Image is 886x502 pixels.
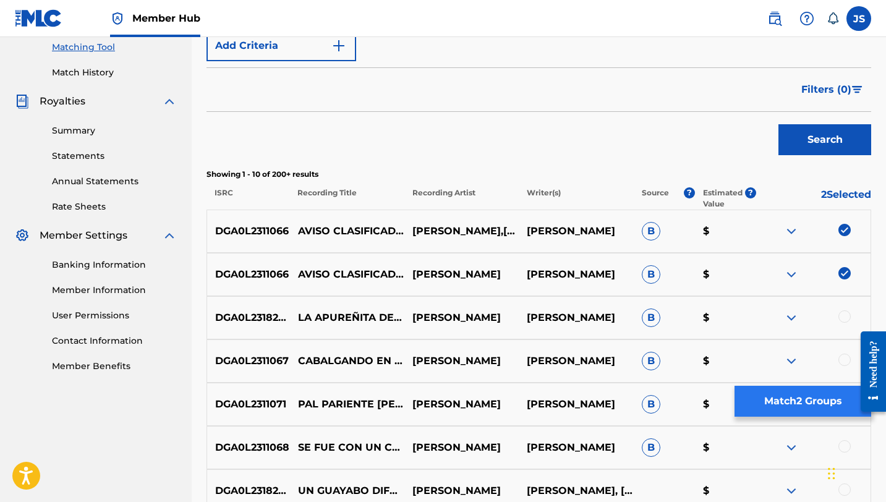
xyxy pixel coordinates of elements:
a: Matching Tool [52,41,177,54]
a: Rate Sheets [52,200,177,213]
p: SE FUE CON UN COLEADOR (FEAT. [PERSON_NAME]) [290,440,404,455]
img: expand [162,228,177,243]
p: Writer(s) [519,187,634,210]
img: 9d2ae6d4665cec9f34b9.svg [331,38,346,53]
p: AVISO CLASIFICADO [290,267,404,282]
a: Contact Information [52,334,177,347]
img: expand [162,94,177,109]
img: filter [852,86,863,93]
img: MLC Logo [15,9,62,27]
p: $ [695,440,756,455]
a: Match History [52,66,177,79]
span: B [642,265,660,284]
p: LA APUREÑITA DE ORO (FEAT. [PERSON_NAME]) [290,310,404,325]
p: PAL PARIENTE [PERSON_NAME] (FEAT. [PERSON_NAME]) [290,397,404,412]
iframe: Resource Center [851,321,886,421]
p: [PERSON_NAME] [404,310,519,325]
span: B [642,222,660,240]
p: [PERSON_NAME] [404,354,519,368]
div: Widget de chat [824,443,886,502]
a: User Permissions [52,309,177,322]
p: [PERSON_NAME] [404,440,519,455]
p: [PERSON_NAME] [519,440,633,455]
p: $ [695,310,756,325]
img: expand [784,310,799,325]
img: deselect [838,267,851,279]
p: DGA0L2311071 [207,397,290,412]
img: Top Rightsholder [110,11,125,26]
p: DGA0L2311068 [207,440,290,455]
img: expand [784,224,799,239]
img: expand [784,440,799,455]
div: Arrastrar [828,455,835,492]
span: ? [684,187,695,198]
p: $ [695,224,756,239]
img: Member Settings [15,228,30,243]
p: Showing 1 - 10 of 200+ results [207,169,871,180]
p: DGA0L2311066 [207,267,290,282]
span: Member Settings [40,228,127,243]
span: B [642,438,660,457]
div: User Menu [846,6,871,31]
p: [PERSON_NAME] [519,267,633,282]
p: DGA0L2311067 [207,354,290,368]
p: [PERSON_NAME] [519,310,633,325]
iframe: Chat Widget [824,443,886,502]
button: Filters (0) [794,74,871,105]
button: Add Criteria [207,30,356,61]
button: Match2 Groups [735,386,871,417]
p: $ [695,483,756,498]
p: 2 Selected [756,187,871,210]
img: deselect [838,224,851,236]
p: [PERSON_NAME],[PERSON_NAME] [404,224,519,239]
span: B [642,352,660,370]
p: [PERSON_NAME], [PERSON_NAME] [519,483,633,498]
p: CABALGANDO EN CHURUGUARA (FEAT. [PERSON_NAME]) [290,354,404,368]
p: $ [695,354,756,368]
p: DGA0L2311066 [207,224,290,239]
a: Annual Statements [52,175,177,188]
p: Recording Title [289,187,404,210]
p: ISRC [207,187,289,210]
a: Banking Information [52,258,177,271]
span: B [642,395,660,414]
a: Public Search [762,6,787,31]
span: Member Hub [132,11,200,25]
p: [PERSON_NAME] [519,397,633,412]
p: Estimated Value [703,187,745,210]
img: search [767,11,782,26]
img: expand [784,267,799,282]
a: Member Information [52,284,177,297]
p: AVISO CLASIFICADO [290,224,404,239]
p: $ [695,397,756,412]
span: B [642,308,660,327]
img: expand [784,354,799,368]
p: $ [695,267,756,282]
button: Search [778,124,871,155]
a: Member Benefits [52,360,177,373]
div: Notifications [827,12,839,25]
p: Recording Artist [404,187,519,210]
p: UN GUAYABO DIFERENTE (FEAT. [PERSON_NAME]) [290,483,404,498]
div: Help [794,6,819,31]
p: [PERSON_NAME] [519,354,633,368]
span: Royalties [40,94,85,109]
p: DGA0L2318283 [207,483,290,498]
p: [PERSON_NAME] [404,483,519,498]
img: Royalties [15,94,30,109]
p: DGA0L2318284 [207,310,290,325]
p: Source [642,187,669,210]
a: Statements [52,150,177,163]
a: Summary [52,124,177,137]
span: ? [745,187,756,198]
img: expand [784,483,799,498]
p: [PERSON_NAME] [404,267,519,282]
img: help [799,11,814,26]
p: [PERSON_NAME] [404,397,519,412]
span: Filters ( 0 ) [801,82,851,97]
p: [PERSON_NAME] [519,224,633,239]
